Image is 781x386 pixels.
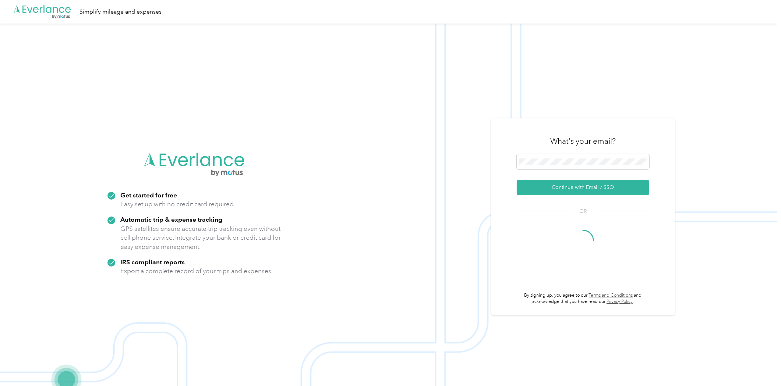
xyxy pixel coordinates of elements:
[517,292,649,305] p: By signing up, you agree to our and acknowledge that you have read our .
[550,136,616,146] h3: What's your email?
[120,267,273,276] p: Export a complete record of your trips and expenses.
[120,258,185,266] strong: IRS compliant reports
[589,293,633,298] a: Terms and Conditions
[120,200,234,209] p: Easy set up with no credit card required
[79,7,162,17] div: Simplify mileage and expenses
[607,299,633,304] a: Privacy Policy
[120,224,281,251] p: GPS satellites ensure accurate trip tracking even without cell phone service. Integrate your bank...
[120,215,222,223] strong: Automatic trip & expense tracking
[120,191,177,199] strong: Get started for free
[517,180,649,195] button: Continue with Email / SSO
[570,207,596,215] span: OR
